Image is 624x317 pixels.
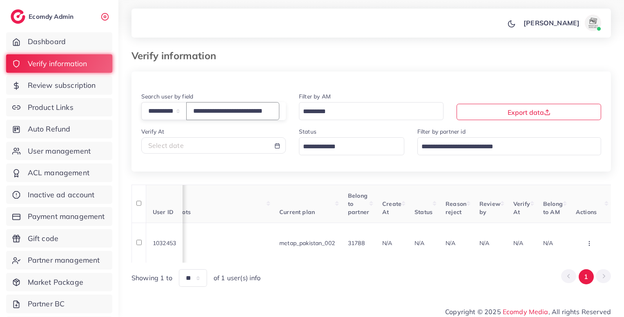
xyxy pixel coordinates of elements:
[28,299,65,309] span: Partner BC
[6,76,112,95] a: Review subscription
[6,185,112,204] a: Inactive ad account
[29,13,76,20] h2: Ecomdy Admin
[457,104,601,120] button: Export data
[141,92,193,100] label: Search user by field
[6,273,112,292] a: Market Package
[28,80,96,91] span: Review subscription
[513,239,523,247] span: N/A
[519,15,604,31] a: [PERSON_NAME]avatar
[576,208,597,216] span: Actions
[28,124,71,134] span: Auto Refund
[415,208,432,216] span: Status
[6,207,112,226] a: Payment management
[6,32,112,51] a: Dashboard
[6,295,112,313] a: Partner BC
[299,137,404,155] div: Search for option
[508,108,550,116] span: Export data
[417,127,466,136] label: Filter by partner id
[6,163,112,182] a: ACL management
[543,239,553,247] span: N/A
[28,277,83,288] span: Market Package
[548,307,611,317] span: , All rights Reserved
[28,167,89,178] span: ACL management
[579,269,594,284] button: Go to page 1
[417,137,602,155] div: Search for option
[6,142,112,161] a: User management
[214,273,261,283] span: of 1 user(s) info
[279,239,335,247] span: metap_pakistan_002
[543,200,563,216] span: Belong to AM
[445,307,611,317] span: Copyright © 2025
[479,239,489,247] span: N/A
[524,18,579,28] p: [PERSON_NAME]
[348,192,369,216] span: Belong to partner
[28,58,87,69] span: Verify information
[148,141,184,150] span: Select date
[131,273,172,283] span: Showing 1 to
[299,127,316,136] label: Status
[6,54,112,73] a: Verify information
[11,9,76,24] a: logoEcomdy Admin
[446,200,466,216] span: Reason reject
[28,146,91,156] span: User management
[6,120,112,138] a: Auto Refund
[299,102,443,120] div: Search for option
[382,200,401,216] span: Create At
[28,233,58,244] span: Gift code
[382,239,392,247] span: N/A
[6,98,112,117] a: Product Links
[299,92,331,100] label: Filter by AM
[300,141,394,153] input: Search for option
[513,200,530,216] span: Verify At
[28,36,66,47] span: Dashboard
[279,208,315,216] span: Current plan
[6,229,112,248] a: Gift code
[503,308,548,316] a: Ecomdy Media
[28,255,100,266] span: Partner management
[131,50,223,62] h3: Verify information
[348,239,365,247] span: 31788
[415,239,424,247] span: N/A
[300,105,433,118] input: Search for option
[446,239,455,247] span: N/A
[11,9,25,24] img: logo
[28,211,105,222] span: Payment management
[479,200,500,216] span: Review by
[561,269,611,284] ul: Pagination
[28,102,74,113] span: Product Links
[141,127,164,136] label: Verify At
[28,190,95,200] span: Inactive ad account
[153,239,176,247] span: 1032453
[6,251,112,270] a: Partner management
[153,208,174,216] span: User ID
[419,141,591,153] input: Search for option
[585,15,601,31] img: avatar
